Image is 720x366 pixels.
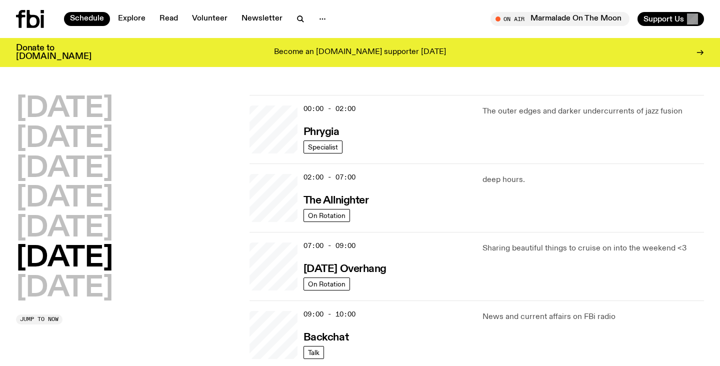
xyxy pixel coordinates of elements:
button: [DATE] [16,95,113,123]
a: Schedule [64,12,110,26]
a: The Allnighter [303,193,369,206]
span: Jump to now [20,316,58,322]
a: A greeny-grainy film photo of Bela, John and Bindi at night. They are standing in a backyard on g... [249,105,297,153]
p: Sharing beautiful things to cruise on into the weekend <3 [482,242,704,254]
button: [DATE] [16,125,113,153]
span: 09:00 - 10:00 [303,309,355,319]
h3: The Allnighter [303,195,369,206]
span: Specialist [308,143,338,150]
span: Support Us [643,14,684,23]
a: Explore [112,12,151,26]
h3: Phrygia [303,127,339,137]
button: On AirMarmalade On The Moon [490,12,629,26]
h3: Donate to [DOMAIN_NAME] [16,44,91,61]
a: Volunteer [186,12,233,26]
button: [DATE] [16,155,113,183]
span: Talk [308,348,319,356]
h3: [DATE] Overhang [303,264,386,274]
span: 07:00 - 09:00 [303,241,355,250]
a: Newsletter [235,12,288,26]
span: 02:00 - 07:00 [303,172,355,182]
a: Phrygia [303,125,339,137]
button: Jump to now [16,314,62,324]
button: [DATE] [16,274,113,302]
a: Talk [303,346,324,359]
button: [DATE] [16,184,113,212]
a: On Rotation [303,209,350,222]
a: Specialist [303,140,342,153]
h3: Backchat [303,332,348,343]
span: 00:00 - 02:00 [303,104,355,113]
a: On Rotation [303,277,350,290]
span: On Rotation [308,280,345,287]
a: Read [153,12,184,26]
a: Backchat [303,330,348,343]
p: deep hours. [482,174,704,186]
a: Harrie Hastings stands in front of cloud-covered sky and rolling hills. He's wearing sunglasses a... [249,242,297,290]
button: [DATE] [16,214,113,242]
button: Support Us [637,12,704,26]
p: News and current affairs on FBi radio [482,311,704,323]
p: The outer edges and darker undercurrents of jazz fusion [482,105,704,117]
p: Become an [DOMAIN_NAME] supporter [DATE] [274,48,446,57]
button: [DATE] [16,244,113,272]
a: [DATE] Overhang [303,262,386,274]
span: On Rotation [308,211,345,219]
